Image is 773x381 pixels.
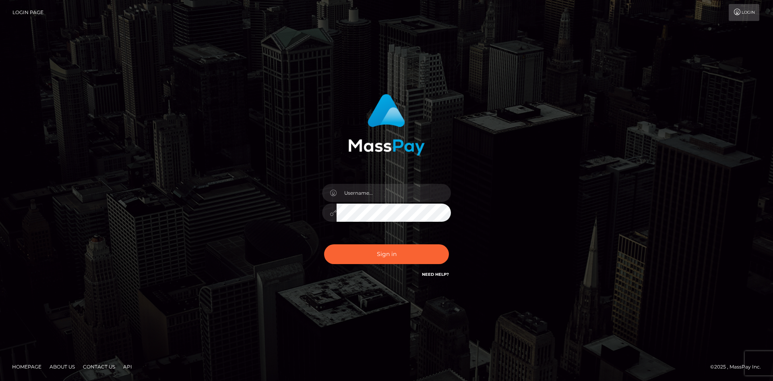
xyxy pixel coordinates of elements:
a: Homepage [9,360,45,373]
a: Contact Us [80,360,118,373]
img: MassPay Login [348,94,425,156]
button: Sign in [324,244,449,264]
a: About Us [46,360,78,373]
div: © 2025 , MassPay Inc. [710,362,767,371]
a: API [120,360,135,373]
a: Need Help? [422,272,449,277]
a: Login Page [12,4,43,21]
input: Username... [337,184,451,202]
a: Login [729,4,759,21]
